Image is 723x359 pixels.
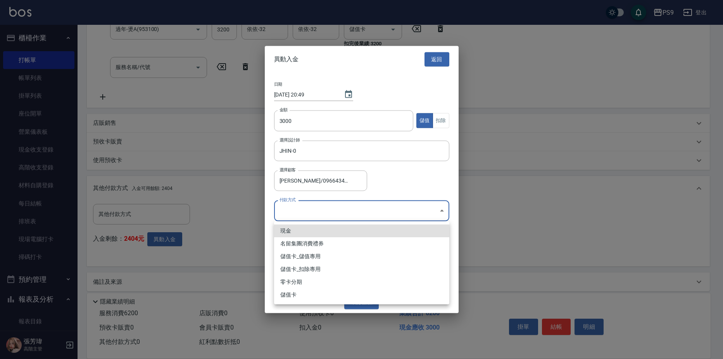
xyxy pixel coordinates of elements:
li: 零卡分期 [274,276,449,288]
li: 現金 [274,224,449,237]
li: 儲值卡_儲值專用 [274,250,449,263]
li: 名留集團消費禮券 [274,237,449,250]
li: 儲值卡 [274,288,449,301]
li: 儲值卡_扣除專用 [274,263,449,276]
